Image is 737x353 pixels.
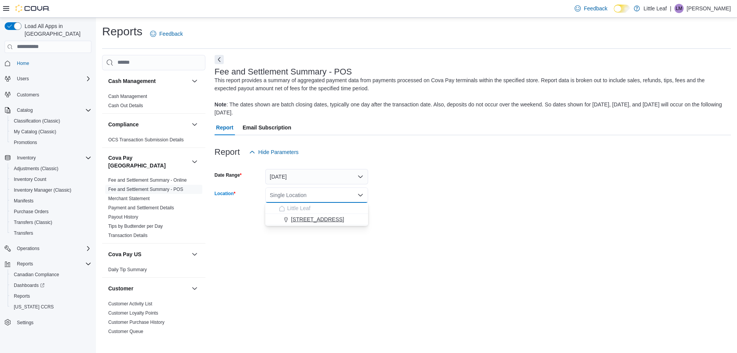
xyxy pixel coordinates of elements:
[108,320,165,325] a: Customer Purchase History
[11,116,63,126] a: Classification (Classic)
[108,121,139,128] h3: Compliance
[291,215,344,223] span: [STREET_ADDRESS]
[674,4,684,13] div: Leanne McPhie
[108,77,188,85] button: Cash Management
[11,186,74,195] a: Inventory Manager (Classic)
[8,280,94,291] a: Dashboards
[11,229,36,238] a: Transfers
[287,204,311,212] span: Little Leaf
[14,106,91,115] span: Catalog
[5,55,91,348] nav: Complex example
[11,229,91,238] span: Transfers
[21,22,91,38] span: Load All Apps in [GEOGRAPHIC_DATA]
[108,233,147,238] a: Transaction Details
[215,147,240,157] h3: Report
[17,92,39,98] span: Customers
[584,5,607,12] span: Feedback
[14,259,91,268] span: Reports
[11,164,91,173] span: Adjustments (Classic)
[8,302,94,312] button: [US_STATE] CCRS
[108,301,152,307] span: Customer Activity List
[11,207,52,216] a: Purchase Orders
[190,76,199,86] button: Cash Management
[102,135,205,147] div: Compliance
[11,302,57,312] a: [US_STATE] CCRS
[676,4,682,13] span: LM
[108,137,184,143] a: OCS Transaction Submission Details
[14,272,59,278] span: Canadian Compliance
[14,176,46,182] span: Inventory Count
[108,205,174,210] a: Payment and Settlement Details
[14,230,33,236] span: Transfers
[14,244,91,253] span: Operations
[14,139,37,146] span: Promotions
[108,250,141,258] h3: Cova Pay US
[14,166,58,172] span: Adjustments (Classic)
[572,1,610,16] a: Feedback
[14,293,30,299] span: Reports
[11,138,40,147] a: Promotions
[108,186,183,192] span: Fee and Settlement Summary - POS
[11,175,50,184] a: Inventory Count
[11,196,36,206] a: Manifests
[2,259,94,269] button: Reports
[14,219,52,225] span: Transfers (Classic)
[102,176,205,243] div: Cova Pay [GEOGRAPHIC_DATA]
[108,177,187,183] span: Fee and Settlement Summary - Online
[14,90,42,99] a: Customers
[102,265,205,277] div: Cova Pay US
[8,185,94,196] button: Inventory Manager (Classic)
[215,76,727,117] div: This report provides a summary of aggregated payment data from payments processed on Cova Pay ter...
[8,269,94,280] button: Canadian Compliance
[108,214,138,220] a: Payout History
[687,4,731,13] p: [PERSON_NAME]
[14,153,39,162] button: Inventory
[265,203,368,225] div: Choose from the following options
[14,198,33,204] span: Manifests
[190,157,199,166] button: Cova Pay [GEOGRAPHIC_DATA]
[11,302,91,312] span: Washington CCRS
[159,30,183,38] span: Feedback
[108,267,147,273] span: Daily Tip Summary
[108,137,184,143] span: OCS Transaction Submission Details
[11,218,91,227] span: Transfers (Classic)
[265,214,368,225] button: [STREET_ADDRESS]
[108,196,150,202] span: Merchant Statement
[14,74,91,83] span: Users
[11,270,62,279] a: Canadian Compliance
[108,93,147,99] span: Cash Management
[108,121,188,128] button: Compliance
[17,320,33,326] span: Settings
[190,250,199,259] button: Cova Pay US
[8,126,94,137] button: My Catalog (Classic)
[11,127,91,136] span: My Catalog (Classic)
[216,120,233,135] span: Report
[147,26,186,41] a: Feedback
[8,116,94,126] button: Classification (Classic)
[11,164,61,173] a: Adjustments (Classic)
[11,127,59,136] a: My Catalog (Classic)
[108,77,156,85] h3: Cash Management
[14,59,32,68] a: Home
[215,55,224,64] button: Next
[246,144,302,160] button: Hide Parameters
[108,224,163,229] a: Tips by Budtender per Day
[215,101,226,108] b: Note
[2,105,94,116] button: Catalog
[11,116,91,126] span: Classification (Classic)
[15,5,50,12] img: Cova
[108,154,188,169] button: Cova Pay [GEOGRAPHIC_DATA]
[102,24,142,39] h1: Reports
[108,267,147,272] a: Daily Tip Summary
[11,270,91,279] span: Canadian Compliance
[357,192,364,198] button: Close list of options
[265,203,368,214] button: Little Leaf
[108,329,143,334] a: Customer Queue
[108,250,188,258] button: Cova Pay US
[2,243,94,254] button: Operations
[108,187,183,192] a: Fee and Settlement Summary - POS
